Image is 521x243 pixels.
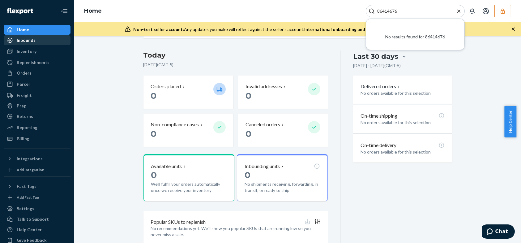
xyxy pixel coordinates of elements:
a: Reporting [4,123,70,132]
a: Add Integration [4,166,70,174]
h3: Today [143,50,328,60]
span: 0 [151,90,157,101]
div: Fast Tags [17,183,36,189]
button: Close Search [456,8,462,15]
div: Freight [17,92,32,98]
span: 0 [246,90,251,101]
a: Help Center [4,225,70,235]
div: Last 30 days [353,52,398,61]
span: 0 [151,170,157,180]
p: Canceled orders [246,121,280,128]
div: Inventory [17,48,36,54]
button: Canceled orders 0 [238,114,328,147]
p: On-time shipping [361,112,397,119]
p: Inbounding units [245,163,280,170]
a: Parcel [4,79,70,89]
div: Replenishments [17,59,49,66]
p: Non-compliance cases [151,121,199,128]
button: Orders placed 0 [143,76,233,109]
span: 0 [151,128,157,139]
button: Invalid addresses 0 [238,76,328,109]
div: No results found for 86414676 [366,24,464,50]
div: Parcel [17,81,30,87]
p: No recommendations yet. We’ll show you popular SKUs that are running low so you never miss a sale. [151,225,321,238]
div: Settings [17,206,34,212]
p: We'll fulfill your orders automatically once we receive your inventory [151,181,227,193]
div: Add Fast Tag [17,195,39,200]
div: Orders [17,70,32,76]
p: Orders placed [151,83,181,90]
div: Reporting [17,124,37,131]
p: No orders available for this selection [361,90,444,96]
iframe: Opens a widget where you can chat to one of our agents [482,224,515,240]
button: Available units0We'll fulfill your orders automatically once we receive your inventory [143,154,234,201]
a: Inventory [4,46,70,56]
button: Open notifications [466,5,478,17]
div: Returns [17,113,33,119]
a: Settings [4,204,70,214]
div: Add Integration [17,167,44,172]
button: Close Navigation [58,5,70,17]
svg: Search Icon [369,8,375,14]
a: Replenishments [4,58,70,67]
p: On-time delivery [361,142,396,149]
a: Freight [4,90,70,100]
a: Orders [4,68,70,78]
p: Popular SKUs to replenish [151,219,206,226]
div: Talk to Support [17,216,49,222]
p: [DATE] - [DATE] ( GMT-5 ) [353,63,401,69]
button: Non-compliance cases 0 [143,114,233,147]
button: Open account menu [480,5,492,17]
p: Available units [151,163,182,170]
a: Returns [4,111,70,121]
a: Prep [4,101,70,111]
p: [DATE] ( GMT-5 ) [143,62,328,68]
img: Flexport logo [7,8,33,14]
button: Talk to Support [4,214,70,224]
span: International onboarding and inbounding may not work during impersonation. [304,27,464,32]
ol: breadcrumbs [79,2,107,20]
input: Search Input [375,8,451,14]
p: No shipments receiving, forwarding, in transit, or ready to ship [245,181,320,193]
button: Delivered orders [361,83,401,90]
a: Billing [4,134,70,144]
button: Help Center [504,106,516,137]
button: Integrations [4,154,70,164]
button: Inbounding units0No shipments receiving, forwarding, in transit, or ready to ship [237,154,328,201]
p: Invalid addresses [246,83,282,90]
a: Home [4,25,70,35]
button: Fast Tags [4,181,70,191]
div: Help Center [17,227,42,233]
div: Integrations [17,156,43,162]
div: Inbounds [17,37,36,43]
p: No orders available for this selection [361,149,444,155]
div: Any updates you make will reflect against the seller's account. [133,26,464,33]
div: Billing [17,136,29,142]
span: Non-test seller account: [133,27,184,32]
a: Home [84,7,102,14]
a: Inbounds [4,35,70,45]
div: Prep [17,103,26,109]
span: 0 [246,128,251,139]
a: Add Fast Tag [4,194,70,201]
p: No orders available for this selection [361,119,444,126]
div: Home [17,27,29,33]
span: 0 [245,170,250,180]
